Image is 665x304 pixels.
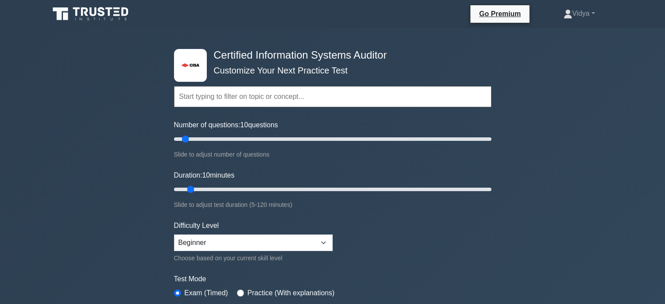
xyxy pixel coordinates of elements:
label: Duration: minutes [174,170,235,181]
div: Slide to adjust number of questions [174,149,491,160]
div: Slide to adjust test duration (5-120 minutes) [174,199,491,210]
label: Test Mode [174,274,491,284]
a: Go Premium [474,8,526,19]
span: 10 [202,171,210,179]
a: Vidya [543,5,616,22]
div: Choose based on your current skill level [174,253,333,263]
label: Difficulty Level [174,220,219,231]
span: 10 [240,121,248,129]
label: Practice (With explanations) [247,288,334,298]
label: Number of questions: questions [174,120,278,130]
h4: Certified Information Systems Auditor [210,49,449,62]
label: Exam (Timed) [185,288,228,298]
input: Start typing to filter on topic or concept... [174,86,491,107]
